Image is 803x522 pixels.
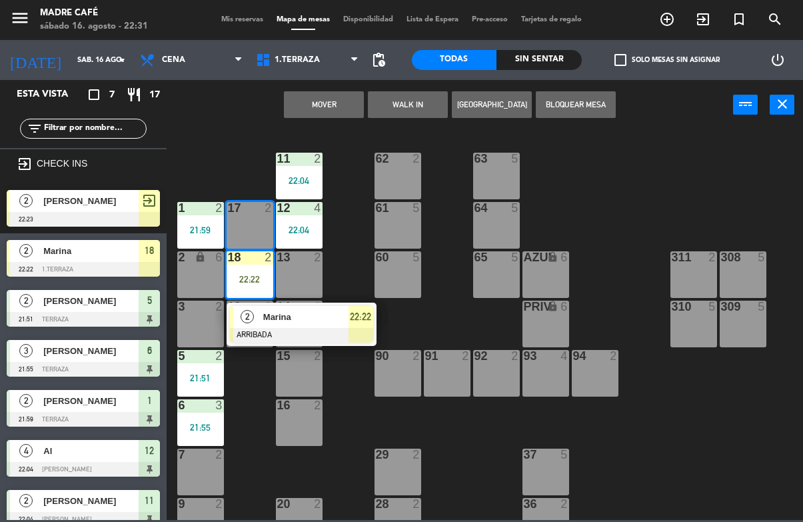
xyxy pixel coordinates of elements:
button: [GEOGRAPHIC_DATA] [452,91,532,118]
div: 6 [560,251,568,263]
div: 22:22 [227,275,273,284]
div: 62 [376,153,377,165]
div: 63 [474,153,475,165]
span: 1.Terraza [275,55,320,65]
span: 6 [147,343,152,359]
button: WALK IN [368,91,448,118]
span: [PERSON_NAME] [43,494,139,508]
i: crop_square [86,87,102,103]
div: 12 [277,202,278,214]
span: 11 [145,493,154,509]
div: Todas [412,50,497,70]
button: menu [10,8,30,33]
div: 308 [721,251,722,263]
span: 5 [147,293,152,309]
span: 1 [147,393,152,409]
div: 2 [314,251,322,263]
div: 4 [560,350,568,362]
div: 18 [228,251,229,263]
div: 3 [215,399,223,411]
span: Al [43,444,139,458]
span: 2 [19,394,33,407]
button: Bloquear Mesa [536,91,616,118]
div: 2 [412,498,420,510]
i: exit_to_app [17,156,33,172]
button: power_input [733,95,758,115]
i: power_settings_new [770,52,786,68]
div: 92 [474,350,475,362]
span: Mis reservas [215,16,270,23]
span: 3 [19,344,33,357]
span: check_box_outline_blank [614,54,626,66]
div: 4 [314,202,322,214]
div: 90 [376,350,377,362]
div: 5 [412,202,420,214]
span: [PERSON_NAME] [43,344,139,358]
div: 2 [215,498,223,510]
div: 5 [708,301,716,313]
span: 2 [19,294,33,307]
span: Marina [43,244,139,258]
div: 2 [215,449,223,461]
div: 2 [265,301,273,313]
div: 5 [511,202,519,214]
div: sábado 16. agosto - 22:31 [40,20,148,33]
div: 2 [412,449,420,461]
span: 2 [19,494,33,507]
span: Disponibilidad [337,16,400,23]
span: Marina [263,310,349,324]
div: 13 [277,251,278,263]
button: close [770,95,794,115]
span: pending_actions [371,52,387,68]
i: exit_to_app [695,11,711,27]
div: 19 [228,301,229,313]
div: 2 [314,498,322,510]
div: 22:04 [276,176,323,185]
div: 2 [314,301,322,313]
input: Filtrar por nombre... [43,121,146,136]
div: 6 [560,301,568,313]
div: 61 [376,202,377,214]
div: 5 [758,251,766,263]
div: 2 [462,350,470,362]
span: RESERVAR MESA [649,8,685,31]
span: 2 [241,310,254,323]
div: 2 [215,350,223,362]
span: 12 [145,443,154,459]
div: 29 [376,449,377,461]
div: Sin sentar [496,50,582,70]
span: Tarjetas de regalo [514,16,588,23]
div: 6 [215,251,223,263]
i: lock [547,301,558,312]
span: Pre-acceso [465,16,514,23]
div: 2 [314,350,322,362]
div: 94 [573,350,574,362]
div: 21:51 [177,373,224,383]
span: BUSCAR [757,8,793,31]
i: close [774,96,790,112]
div: 2 [215,301,223,313]
i: lock [195,251,206,263]
div: 2 [265,202,273,214]
div: 21:59 [177,225,224,235]
span: Cena [162,55,185,65]
button: Mover [284,91,364,118]
div: 60 [376,251,377,263]
div: 64 [474,202,475,214]
i: search [767,11,783,27]
div: 21:55 [177,423,224,432]
div: 2 [610,350,618,362]
span: [PERSON_NAME] [43,194,139,208]
span: 18 [145,243,154,259]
